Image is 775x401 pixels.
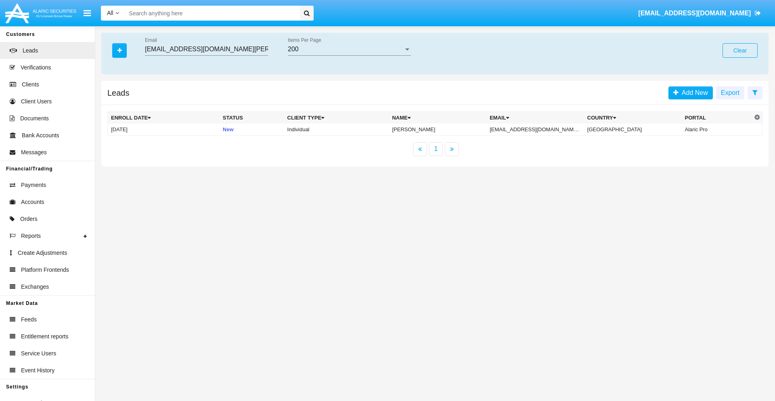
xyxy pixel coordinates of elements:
td: [PERSON_NAME] [389,124,486,136]
span: Event History [21,366,54,375]
span: Create Adjustments [18,249,67,257]
span: Service Users [21,349,56,358]
th: Email [486,112,584,124]
span: Platform Frontends [21,266,69,274]
th: Enroll Date [108,112,220,124]
th: Name [389,112,486,124]
span: Clients [22,80,39,89]
td: New [220,124,284,136]
span: Entitlement reports [21,332,69,341]
span: Export [721,89,739,96]
span: [EMAIL_ADDRESS][DOMAIN_NAME] [638,10,751,17]
a: All [101,9,125,17]
td: Alaric Pro [682,124,752,136]
th: Client Type [284,112,389,124]
span: Exchanges [21,283,49,291]
h5: Leads [107,90,130,96]
span: Accounts [21,198,44,206]
span: Verifications [21,63,51,72]
span: Feeds [21,315,37,324]
a: Add New [668,86,713,99]
td: [GEOGRAPHIC_DATA] [584,124,682,136]
button: Clear [723,43,758,58]
span: 200 [288,46,299,52]
span: Leads [23,46,38,55]
th: Status [220,112,284,124]
button: Export [716,86,744,99]
span: Client Users [21,97,52,106]
a: [EMAIL_ADDRESS][DOMAIN_NAME] [635,2,765,25]
td: [EMAIL_ADDRESS][DOMAIN_NAME][PERSON_NAME] [486,124,584,136]
span: Messages [21,148,47,157]
th: Country [584,112,682,124]
td: [DATE] [108,124,220,136]
span: Payments [21,181,46,189]
span: Bank Accounts [22,131,59,140]
input: Search [125,6,297,21]
span: Reports [21,232,41,240]
span: Add New [679,89,708,96]
span: Orders [20,215,38,223]
td: Individual [284,124,389,136]
th: Portal [682,112,752,124]
nav: paginator [101,142,769,156]
span: All [107,10,113,16]
span: Documents [20,114,49,123]
img: Logo image [4,1,77,25]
